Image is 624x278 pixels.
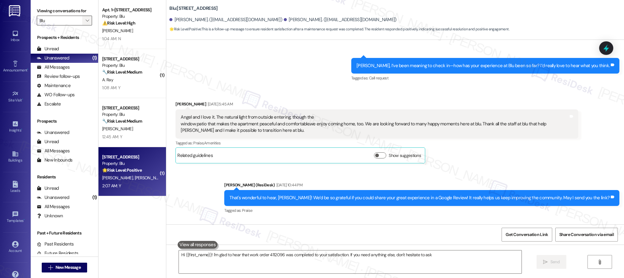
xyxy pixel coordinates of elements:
button: New Message [42,263,87,272]
div: Unread [37,185,59,192]
strong: ⚠️ Risk Level: High [102,20,135,26]
div: 2:07 AM: Y [102,183,121,189]
b: Blu: [STREET_ADDRESS] [169,5,218,12]
div: [STREET_ADDRESS] [102,56,159,62]
span: [PERSON_NAME] [135,175,165,181]
span: Call request [369,75,388,81]
span: • [24,218,25,222]
div: Tagged as: [351,74,619,82]
div: [PERSON_NAME]. ([EMAIL_ADDRESS][DOMAIN_NAME]) [284,17,397,23]
div: Prospects [31,118,98,124]
label: Viewing conversations for [37,6,92,16]
div: Property: Blu [102,62,159,69]
div: Review follow-ups [37,73,80,80]
i:  [48,265,53,270]
div: [PERSON_NAME], I’ve been meaning to check in—how has your experience at Blu been so far? I’d real... [356,63,610,69]
div: Tagged as: [224,206,619,215]
label: Show suggestions [389,152,421,159]
div: [DATE] 5:45 AM [206,101,233,107]
strong: 🌟 Risk Level: Positive [169,27,201,32]
span: Send [550,259,560,265]
a: Insights • [3,119,28,135]
i:  [86,18,89,23]
a: Leads [3,179,28,196]
div: Related guidelines [177,152,213,161]
span: • [21,127,22,131]
a: Account [3,239,28,256]
div: 1:08 AM: Y [102,85,120,90]
textarea: Hi {{first_name}}! I'm glad to hear that work order 4112096 [179,250,522,273]
div: Property: Blu [102,13,159,20]
div: Residents [31,174,98,180]
div: All Messages [37,148,70,154]
i:  [543,260,548,265]
div: Past Residents [37,241,74,247]
div: Unread [37,139,59,145]
div: That's wonderful to hear, [PERSON_NAME]! We’d be so grateful if you could share your great experi... [229,195,610,201]
button: Get Conversation Link [502,228,552,242]
div: Maintenance [37,82,71,89]
strong: 🔧 Risk Level: Medium [102,69,142,75]
span: • [22,97,23,101]
button: Share Conversation via email [555,228,618,242]
div: 12:45 AM: Y [102,134,122,139]
span: [PERSON_NAME] [102,175,135,181]
span: Praise [242,208,252,213]
div: Unanswered [37,129,69,136]
div: Tagged as: [175,139,578,147]
div: Apt. 1~[STREET_ADDRESS] [102,7,159,13]
div: [PERSON_NAME] [175,101,578,109]
span: Get Conversation Link [506,231,548,238]
div: [PERSON_NAME]. ([EMAIL_ADDRESS][DOMAIN_NAME]) [169,17,282,23]
div: Angel and I love it. The natural light from outside entering, though the window patio that makes ... [181,114,568,134]
a: Inbox [3,28,28,45]
div: Unknown [37,213,63,219]
span: Share Conversation via email [559,231,614,238]
img: ResiDesk Logo [9,5,21,17]
span: • [27,67,28,71]
div: Unanswered [37,55,69,61]
div: Past + Future Residents [31,230,98,236]
span: : This is a follow-up message to ensure resident satisfaction after a maintenance request was com... [169,26,509,32]
span: New Message [56,264,81,271]
div: [PERSON_NAME] (ResiDesk) [224,182,619,190]
div: Prospects + Residents [31,34,98,41]
a: Buildings [3,149,28,165]
span: [PERSON_NAME] [102,126,133,131]
div: (1) [91,193,98,202]
div: [DATE] 10:44 PM [275,182,302,188]
a: Templates • [3,209,28,226]
span: A. Ray [102,77,113,82]
div: New Inbounds [37,157,72,163]
div: Property: Blu [102,111,159,118]
span: [PERSON_NAME] [102,28,133,33]
div: Property: Blu [102,160,159,167]
div: All Messages [37,204,70,210]
div: All Messages [37,64,70,70]
span: Amenities [204,140,221,146]
div: Future Residents [37,250,78,257]
input: All communities [40,16,82,25]
strong: 🔧 Risk Level: Medium [102,118,142,124]
div: 1:04 AM: N [102,36,121,41]
div: Escalate [37,101,61,107]
div: Unread [37,46,59,52]
div: (1) [91,53,98,63]
div: [STREET_ADDRESS] [102,105,159,111]
div: WO Follow-ups [37,92,75,98]
span: Praise , [193,140,204,146]
button: Send [537,255,566,269]
a: Site Visit • [3,89,28,105]
strong: 🌟 Risk Level: Positive [102,167,142,173]
i:  [597,260,602,265]
div: Unanswered [37,194,69,201]
div: [STREET_ADDRESS] [102,154,159,160]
